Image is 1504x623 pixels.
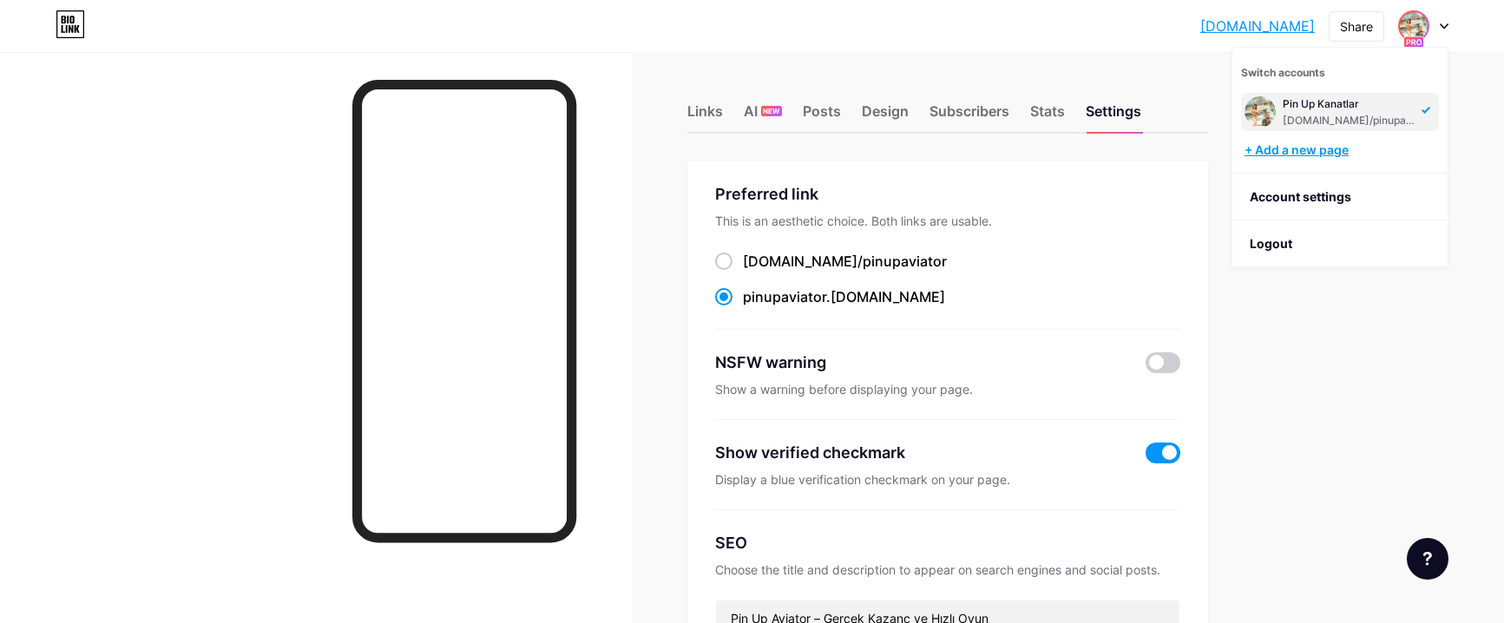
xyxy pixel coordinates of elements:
[1283,114,1416,128] div: [DOMAIN_NAME]/pinupaviator
[743,288,826,305] span: pinupaviator
[715,182,1180,206] div: Preferred link
[862,101,909,132] div: Design
[1400,12,1428,40] img: pinupaviator
[1283,97,1416,111] div: Pin Up Kanatlar
[715,381,1180,398] div: Show a warning before displaying your page.
[1086,101,1141,132] div: Settings
[1232,220,1448,267] li: Logout
[715,561,1180,579] div: Choose the title and description to appear on search engines and social posts.
[715,351,1120,374] div: NSFW warning
[715,531,1180,554] div: SEO
[744,101,782,132] div: AI
[1200,16,1315,36] a: [DOMAIN_NAME]
[1245,141,1439,159] div: + Add a new page
[715,213,1180,230] div: This is an aesthetic choice. Both links are usable.
[1232,174,1448,220] a: Account settings
[929,101,1009,132] div: Subscribers
[743,251,947,272] div: [DOMAIN_NAME]/
[1245,96,1276,128] img: pinupaviator
[715,471,1180,489] div: Display a blue verification checkmark on your page.
[743,286,945,307] div: .[DOMAIN_NAME]
[803,101,841,132] div: Posts
[1340,17,1373,36] div: Share
[1241,66,1325,79] span: Switch accounts
[863,252,947,270] span: pinupaviator
[715,441,905,464] div: Show verified checkmark
[1030,101,1065,132] div: Stats
[763,106,779,116] span: NEW
[687,101,723,132] div: Links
